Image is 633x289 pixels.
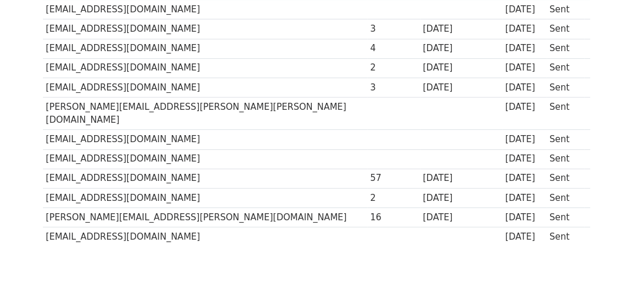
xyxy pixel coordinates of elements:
[370,191,417,205] div: 2
[547,19,584,39] td: Sent
[423,61,499,75] div: [DATE]
[547,130,584,149] td: Sent
[505,133,544,146] div: [DATE]
[505,61,544,75] div: [DATE]
[370,211,417,224] div: 16
[505,211,544,224] div: [DATE]
[43,149,367,169] td: [EMAIL_ADDRESS][DOMAIN_NAME]
[547,39,584,58] td: Sent
[547,169,584,188] td: Sent
[423,81,499,95] div: [DATE]
[370,81,417,95] div: 3
[423,22,499,36] div: [DATE]
[505,22,544,36] div: [DATE]
[43,130,367,149] td: [EMAIL_ADDRESS][DOMAIN_NAME]
[505,100,544,114] div: [DATE]
[547,227,584,246] td: Sent
[43,207,367,227] td: [PERSON_NAME][EMAIL_ADDRESS][PERSON_NAME][DOMAIN_NAME]
[423,172,499,185] div: [DATE]
[370,42,417,55] div: 4
[505,81,544,95] div: [DATE]
[505,191,544,205] div: [DATE]
[43,39,367,58] td: [EMAIL_ADDRESS][DOMAIN_NAME]
[423,211,499,224] div: [DATE]
[547,207,584,227] td: Sent
[574,233,633,289] iframe: Chat Widget
[370,22,417,36] div: 3
[547,58,584,78] td: Sent
[43,169,367,188] td: [EMAIL_ADDRESS][DOMAIN_NAME]
[370,172,417,185] div: 57
[423,191,499,205] div: [DATE]
[43,19,367,39] td: [EMAIL_ADDRESS][DOMAIN_NAME]
[547,97,584,130] td: Sent
[43,58,367,78] td: [EMAIL_ADDRESS][DOMAIN_NAME]
[505,172,544,185] div: [DATE]
[43,188,367,207] td: [EMAIL_ADDRESS][DOMAIN_NAME]
[370,61,417,75] div: 2
[547,188,584,207] td: Sent
[43,227,367,246] td: [EMAIL_ADDRESS][DOMAIN_NAME]
[43,97,367,130] td: [PERSON_NAME][EMAIL_ADDRESS][PERSON_NAME][PERSON_NAME][DOMAIN_NAME]
[43,78,367,97] td: [EMAIL_ADDRESS][DOMAIN_NAME]
[505,152,544,166] div: [DATE]
[505,42,544,55] div: [DATE]
[547,149,584,169] td: Sent
[505,230,544,244] div: [DATE]
[505,3,544,16] div: [DATE]
[547,78,584,97] td: Sent
[423,42,499,55] div: [DATE]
